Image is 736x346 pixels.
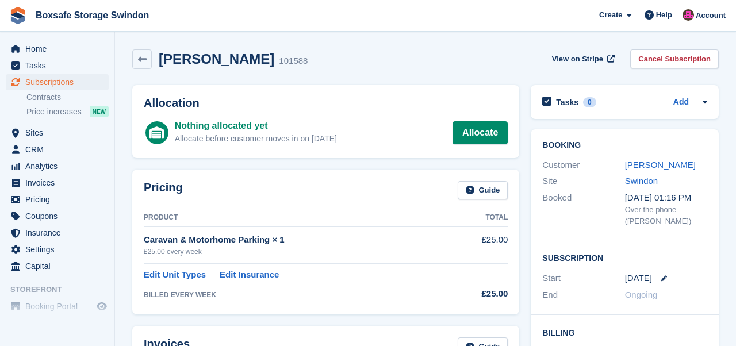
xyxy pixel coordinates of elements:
img: stora-icon-8386f47178a22dfd0bd8f6a31ec36ba5ce8667c1dd55bd0f319d3a0aa187defe.svg [9,7,26,24]
a: menu [6,225,109,241]
div: End [542,289,624,302]
a: Preview store [95,299,109,313]
a: Edit Insurance [220,268,279,282]
a: Allocate [453,121,508,144]
span: Account [696,10,726,21]
time: 2025-08-25 00:00:00 UTC [625,272,652,285]
a: Guide [458,181,508,200]
td: £25.00 [450,227,508,263]
span: Capital [25,258,94,274]
a: menu [6,41,109,57]
div: Customer [542,159,624,172]
span: Insurance [25,225,94,241]
a: menu [6,125,109,141]
span: Price increases [26,106,82,117]
div: Nothing allocated yet [175,119,337,133]
a: Contracts [26,92,109,103]
span: Coupons [25,208,94,224]
h2: Allocation [144,97,508,110]
span: Home [25,41,94,57]
div: 101588 [279,55,308,68]
a: menu [6,191,109,207]
div: £25.00 every week [144,247,450,257]
span: Storefront [10,284,114,295]
div: Caravan & Motorhome Parking × 1 [144,233,450,247]
a: menu [6,141,109,157]
a: Price increases NEW [26,105,109,118]
a: menu [6,74,109,90]
th: Total [450,209,508,227]
span: Sites [25,125,94,141]
h2: Tasks [556,97,578,107]
span: Ongoing [625,290,658,299]
div: £25.00 [450,287,508,301]
span: Booking Portal [25,298,94,314]
a: Add [673,96,689,109]
a: menu [6,241,109,257]
div: 0 [583,97,596,107]
a: [PERSON_NAME] [625,160,696,170]
div: Allocate before customer moves in on [DATE] [175,133,337,145]
a: Swindon [625,176,658,186]
span: CRM [25,141,94,157]
h2: Pricing [144,181,183,200]
th: Product [144,209,450,227]
span: Help [656,9,672,21]
span: Subscriptions [25,74,94,90]
div: NEW [90,106,109,117]
div: BILLED EVERY WEEK [144,290,450,300]
div: [DATE] 01:16 PM [625,191,707,205]
div: Over the phone ([PERSON_NAME]) [625,204,707,226]
span: View on Stripe [552,53,603,65]
a: menu [6,175,109,191]
div: Site [542,175,624,188]
span: Analytics [25,158,94,174]
a: menu [6,158,109,174]
a: menu [6,57,109,74]
div: Booked [542,191,624,227]
img: Philip Matthews [683,9,694,21]
span: Invoices [25,175,94,191]
a: Boxsafe Storage Swindon [31,6,154,25]
a: menu [6,298,109,314]
span: Pricing [25,191,94,207]
a: menu [6,208,109,224]
div: Start [542,272,624,285]
h2: Billing [542,326,707,338]
span: Settings [25,241,94,257]
span: Create [599,9,622,21]
a: Edit Unit Types [144,268,206,282]
a: Cancel Subscription [630,49,719,68]
h2: Subscription [542,252,707,263]
h2: [PERSON_NAME] [159,51,274,67]
h2: Booking [542,141,707,150]
a: menu [6,258,109,274]
a: View on Stripe [547,49,617,68]
span: Tasks [25,57,94,74]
